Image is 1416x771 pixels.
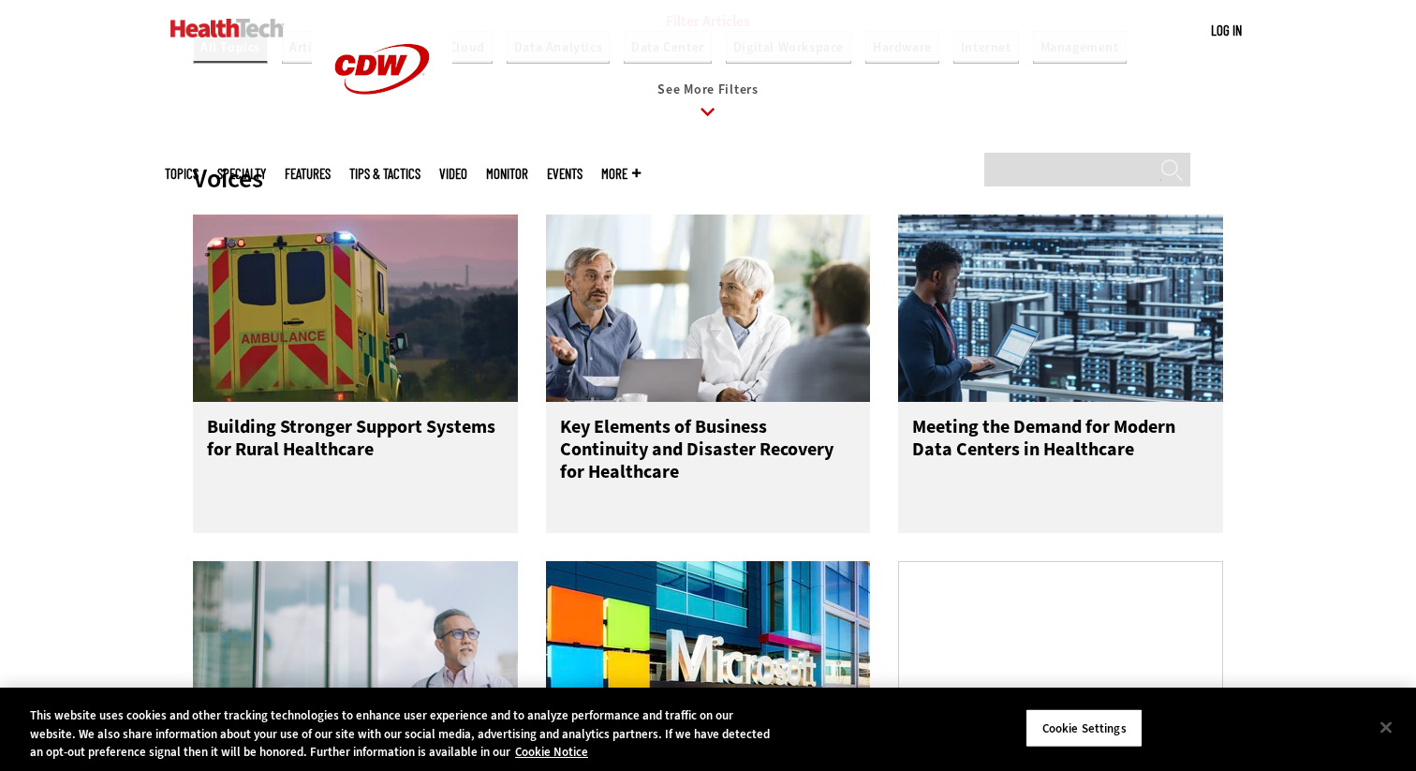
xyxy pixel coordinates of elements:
span: Specialty [217,167,266,181]
img: Microsoft building [546,561,871,749]
a: Video [439,167,467,181]
a: Features [285,167,331,181]
span: Topics [165,167,199,181]
a: incident response team discusses around a table Key Elements of Business Continuity and Disaster ... [546,215,871,533]
h3: Meeting the Demand for Modern Data Centers in Healthcare [912,416,1209,491]
div: This website uses cookies and other tracking technologies to enhance user experience and to analy... [30,706,779,762]
a: CDW [312,124,452,143]
img: Home [170,19,284,37]
h3: Key Elements of Business Continuity and Disaster Recovery for Healthcare [560,416,857,491]
img: engineer with laptop overlooking data center [898,215,1223,402]
div: User menu [1211,21,1242,40]
h3: Building Stronger Support Systems for Rural Healthcare [207,416,504,491]
a: engineer with laptop overlooking data center Meeting the Demand for Modern Data Centers in Health... [898,215,1223,533]
a: More information about your privacy [515,744,588,760]
img: ambulance driving down country road at sunset [193,215,518,402]
button: Close [1365,706,1407,748]
img: doctor in front of clouds and reflective building [193,561,518,749]
a: ambulance driving down country road at sunset Building Stronger Support Systems for Rural Healthcare [193,215,518,533]
button: Cookie Settings [1025,708,1143,748]
span: More [601,167,641,181]
a: Tips & Tactics [349,167,420,181]
div: Voices [193,162,1223,195]
a: MonITor [486,167,528,181]
img: incident response team discusses around a table [546,215,871,402]
a: Events [547,167,583,181]
a: Log in [1211,22,1242,38]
